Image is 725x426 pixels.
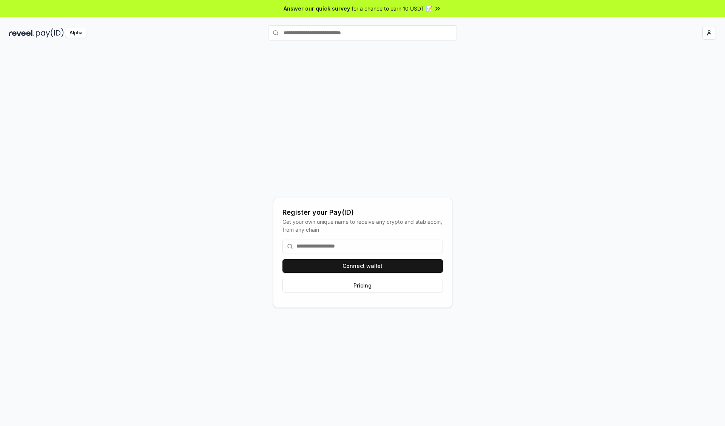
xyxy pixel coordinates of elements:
button: Pricing [282,279,443,292]
span: Answer our quick survey [284,5,350,12]
img: pay_id [36,28,64,38]
img: reveel_dark [9,28,34,38]
span: for a chance to earn 10 USDT 📝 [352,5,432,12]
div: Get your own unique name to receive any crypto and stablecoin, from any chain [282,218,443,234]
div: Alpha [65,28,86,38]
button: Connect wallet [282,259,443,273]
div: Register your Pay(ID) [282,207,443,218]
